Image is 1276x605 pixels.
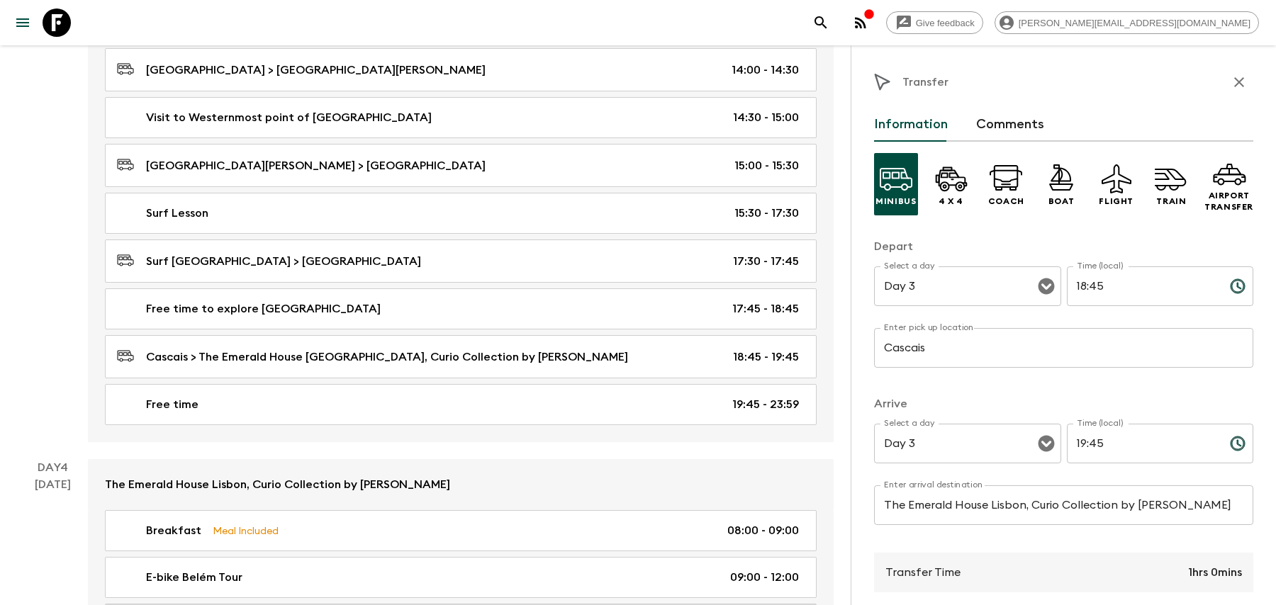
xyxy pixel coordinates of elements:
span: Give feedback [908,18,983,28]
p: Surf Lesson [146,205,208,222]
p: 14:00 - 14:30 [732,62,799,79]
p: [GEOGRAPHIC_DATA] > [GEOGRAPHIC_DATA][PERSON_NAME] [146,62,486,79]
a: E-bike Belém Tour09:00 - 12:00 [105,557,817,598]
a: BreakfastMeal Included08:00 - 09:00 [105,510,817,551]
p: 1hrs 0mins [1188,564,1242,581]
p: Arrive [874,395,1253,412]
button: menu [9,9,37,37]
p: 15:00 - 15:30 [734,157,799,174]
button: Comments [976,108,1044,142]
input: hh:mm [1067,266,1219,306]
p: Visit to Westernmost point of [GEOGRAPHIC_DATA] [146,109,432,126]
label: Select a day [884,260,934,272]
button: Choose time, selected time is 6:45 PM [1224,272,1252,300]
p: [GEOGRAPHIC_DATA][PERSON_NAME] > [GEOGRAPHIC_DATA] [146,157,486,174]
p: Boat [1048,196,1074,207]
p: 08:00 - 09:00 [727,522,799,539]
div: [PERSON_NAME][EMAIL_ADDRESS][DOMAIN_NAME] [995,11,1259,34]
p: 19:45 - 23:59 [732,396,799,413]
a: Surf [GEOGRAPHIC_DATA] > [GEOGRAPHIC_DATA]17:30 - 17:45 [105,239,817,283]
label: Time (local) [1077,417,1123,429]
button: Information [874,108,948,142]
a: Free time to explore [GEOGRAPHIC_DATA]17:45 - 18:45 [105,288,817,329]
button: Choose time, selected time is 7:45 PM [1224,429,1252,458]
p: Day 4 [17,459,88,476]
a: [GEOGRAPHIC_DATA] > [GEOGRAPHIC_DATA][PERSON_NAME]14:00 - 14:30 [105,48,817,91]
label: Enter pick up location [884,322,974,334]
p: 4 x 4 [939,196,963,207]
p: 09:00 - 12:00 [730,569,799,586]
p: Surf [GEOGRAPHIC_DATA] > [GEOGRAPHIC_DATA] [146,253,421,270]
span: [PERSON_NAME][EMAIL_ADDRESS][DOMAIN_NAME] [1011,18,1258,28]
p: Airport Transfer [1204,190,1253,213]
p: Train [1156,196,1186,207]
p: Free time [146,396,198,413]
p: Transfer Time [885,564,961,581]
label: Time (local) [1077,260,1123,272]
a: Visit to Westernmost point of [GEOGRAPHIC_DATA]14:30 - 15:00 [105,97,817,138]
a: Give feedback [886,11,983,34]
p: Depart [874,238,1253,255]
p: 14:30 - 15:00 [733,109,799,126]
button: Open [1036,276,1056,296]
a: Surf Lesson15:30 - 17:30 [105,193,817,234]
button: Open [1036,434,1056,453]
p: Coach [988,196,1024,207]
p: Meal Included [213,523,279,538]
p: Transfer [902,74,948,91]
a: The Emerald House Lisbon, Curio Collection by [PERSON_NAME] [88,459,834,510]
p: 15:30 - 17:30 [734,205,799,222]
a: [GEOGRAPHIC_DATA][PERSON_NAME] > [GEOGRAPHIC_DATA]15:00 - 15:30 [105,144,817,187]
p: E-bike Belém Tour [146,569,242,586]
p: The Emerald House Lisbon, Curio Collection by [PERSON_NAME] [105,476,450,493]
p: Free time to explore [GEOGRAPHIC_DATA] [146,300,381,317]
p: 18:45 - 19:45 [733,349,799,366]
p: 17:45 - 18:45 [732,300,799,317]
p: 17:30 - 17:45 [733,253,799,270]
a: Free time19:45 - 23:59 [105,384,817,425]
button: search adventures [807,9,835,37]
label: Select a day [884,417,934,429]
p: Breakfast [146,522,201,539]
a: Cascais > The Emerald House [GEOGRAPHIC_DATA], Curio Collection by [PERSON_NAME]18:45 - 19:45 [105,335,817,378]
p: Cascais > The Emerald House [GEOGRAPHIC_DATA], Curio Collection by [PERSON_NAME] [146,349,628,366]
p: Flight [1099,196,1134,207]
input: hh:mm [1067,424,1219,463]
p: Minibus [875,196,916,207]
label: Enter arrival destination [884,479,983,491]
